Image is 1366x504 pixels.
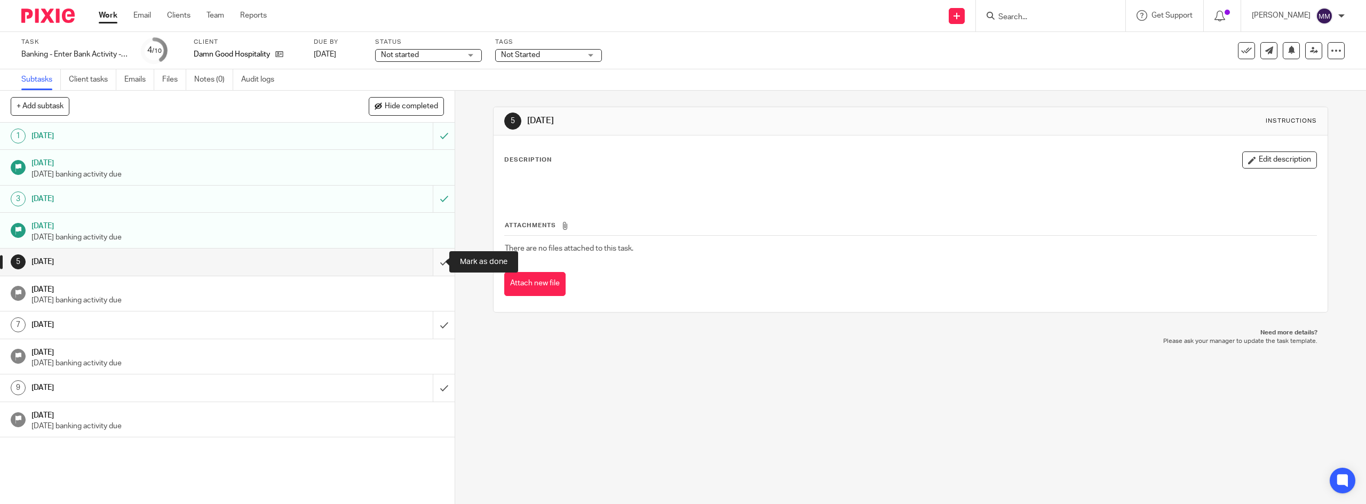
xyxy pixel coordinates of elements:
[194,69,233,90] a: Notes (0)
[207,10,224,21] a: Team
[11,191,26,206] div: 3
[31,295,444,306] p: [DATE] banking activity due
[381,51,419,59] span: Not started
[1266,117,1317,125] div: Instructions
[31,155,444,169] h1: [DATE]
[69,69,116,90] a: Client tasks
[21,49,128,60] div: Banking - Enter Bank Activity - week 38
[504,329,1317,337] p: Need more details?
[31,358,444,369] p: [DATE] banking activity due
[11,317,26,332] div: 7
[11,97,69,115] button: + Add subtask
[501,51,540,59] span: Not Started
[124,69,154,90] a: Emails
[147,44,162,57] div: 4
[31,380,292,396] h1: [DATE]
[504,337,1317,346] p: Please ask your manager to update the task template.
[31,282,444,295] h1: [DATE]
[385,102,438,111] span: Hide completed
[11,129,26,143] div: 1
[314,51,336,58] span: [DATE]
[495,38,602,46] label: Tags
[1151,12,1193,19] span: Get Support
[99,10,117,21] a: Work
[11,254,26,269] div: 5
[21,38,128,46] label: Task
[31,218,444,231] h1: [DATE]
[375,38,482,46] label: Status
[1252,10,1311,21] p: [PERSON_NAME]
[167,10,190,21] a: Clients
[31,345,444,358] h1: [DATE]
[504,272,566,296] button: Attach new file
[194,38,300,46] label: Client
[31,421,444,431] p: [DATE] banking activity due
[504,113,521,130] div: 5
[241,69,282,90] a: Audit logs
[152,48,162,54] small: /10
[1316,7,1333,25] img: svg%3E
[133,10,151,21] a: Email
[31,191,292,207] h1: [DATE]
[21,69,61,90] a: Subtasks
[505,245,633,252] span: There are no files attached to this task.
[11,380,26,395] div: 9
[31,232,444,243] p: [DATE] banking activity due
[31,128,292,144] h1: [DATE]
[1242,151,1317,169] button: Edit description
[505,222,556,228] span: Attachments
[240,10,267,21] a: Reports
[194,49,270,60] p: Damn Good Hospitality
[527,115,933,126] h1: [DATE]
[369,97,444,115] button: Hide completed
[162,69,186,90] a: Files
[31,254,292,270] h1: [DATE]
[314,38,362,46] label: Due by
[504,156,552,164] p: Description
[31,317,292,333] h1: [DATE]
[31,169,444,180] p: [DATE] banking activity due
[21,9,75,23] img: Pixie
[997,13,1093,22] input: Search
[31,407,444,421] h1: [DATE]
